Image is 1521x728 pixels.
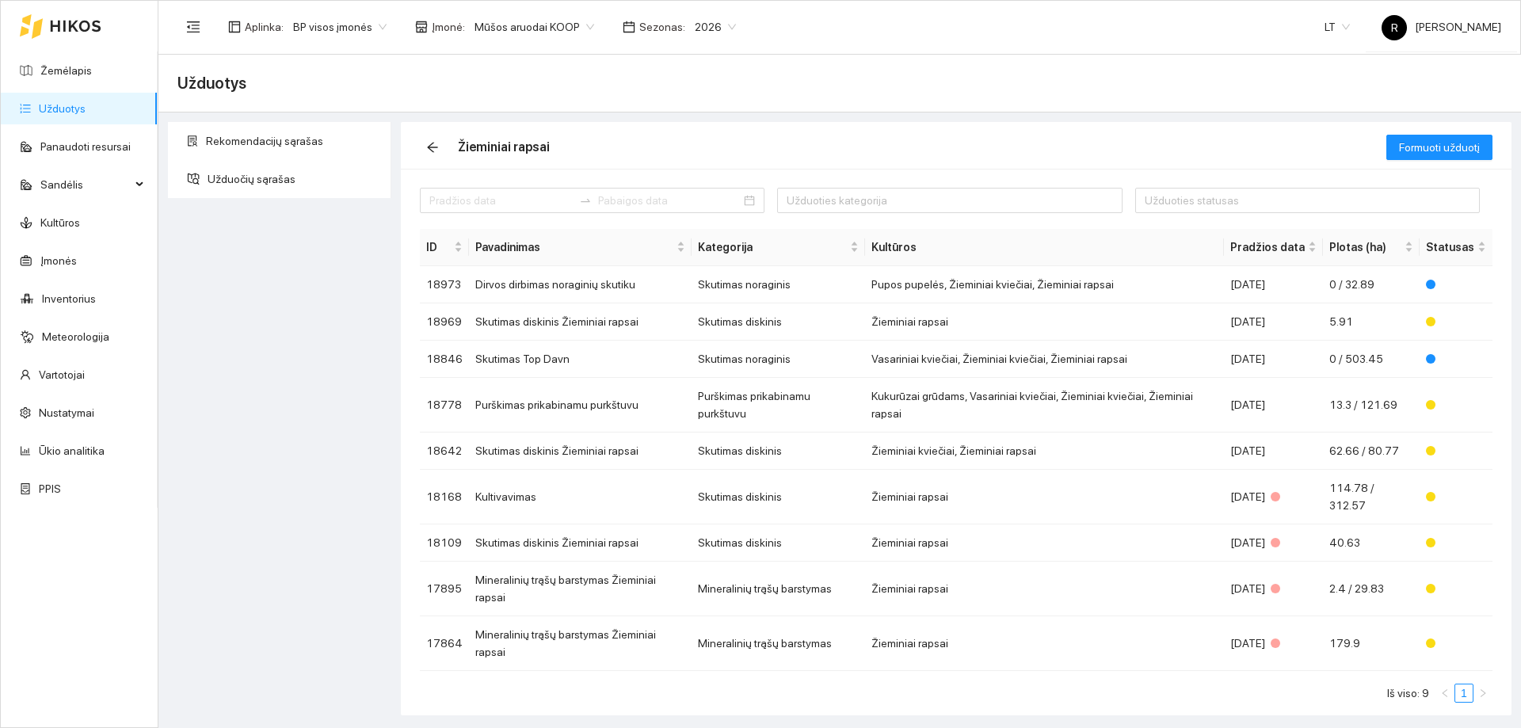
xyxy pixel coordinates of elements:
[692,378,865,433] td: Purškimas prikabinamu purkštuvu
[420,135,445,160] button: arrow-left
[1323,229,1420,266] th: this column's title is Plotas (ha),this column is sortable
[1230,534,1317,551] div: [DATE]
[420,303,469,341] td: 18969
[1391,15,1398,40] span: R
[1386,135,1492,160] button: Formuoti užduotį
[1323,524,1420,562] td: 40.63
[429,192,573,209] input: Pradžios data
[415,21,428,33] span: shop
[1426,238,1474,256] span: Statusas
[186,20,200,34] span: menu-fold
[1224,229,1323,266] th: this column's title is Pradžios data,this column is sortable
[469,341,692,378] td: Skutimas Top Davn
[1329,482,1374,512] span: 114.78 / 312.57
[40,169,131,200] span: Sandėlis
[420,562,469,616] td: 17895
[865,433,1225,470] td: Žieminiai kviečiai, Žieminiai rapsai
[1387,684,1429,703] li: Iš viso: 9
[432,18,465,36] span: Įmonė :
[1230,350,1317,368] div: [DATE]
[1454,684,1473,703] li: 1
[469,470,692,524] td: Kultivavimas
[420,378,469,433] td: 18778
[421,141,444,154] span: arrow-left
[1478,688,1488,698] span: right
[1440,688,1450,698] span: left
[420,266,469,303] td: 18973
[1230,313,1317,330] div: [DATE]
[420,229,469,266] th: this column's title is ID,this column is sortable
[639,18,685,36] span: Sezonas :
[692,616,865,671] td: Mineralinių trąšų barstymas
[39,444,105,457] a: Ūkio analitika
[1420,229,1492,266] th: this column's title is Statusas,this column is sortable
[469,378,692,433] td: Purškimas prikabinamu purkštuvu
[40,254,77,267] a: Įmonės
[1329,353,1383,365] span: 0 / 503.45
[293,15,387,39] span: BP visos įmonės
[420,433,469,470] td: 18642
[1329,582,1384,595] span: 2.4 / 29.83
[692,433,865,470] td: Skutimas diskinis
[692,341,865,378] td: Skutimas noraginis
[208,163,379,195] span: Užduočių sąrašas
[865,341,1225,378] td: Vasariniai kviečiai, Žieminiai kviečiai, Žieminiai rapsai
[420,616,469,671] td: 17864
[458,137,550,157] div: Žieminiai rapsai
[623,21,635,33] span: calendar
[1230,276,1317,293] div: [DATE]
[39,368,85,381] a: Vartotojai
[1230,396,1317,414] div: [DATE]
[1329,444,1399,457] span: 62.66 / 80.77
[1230,488,1317,505] div: [DATE]
[579,194,592,207] span: swap-right
[475,15,594,39] span: Mūšos aruodai KOOP
[865,229,1225,266] th: Kultūros
[692,266,865,303] td: Skutimas noraginis
[695,15,736,39] span: 2026
[39,482,61,495] a: PPIS
[692,229,865,266] th: this column's title is Kategorija,this column is sortable
[865,378,1225,433] td: Kukurūzai grūdams, Vasariniai kviečiai, Žieminiai kviečiai, Žieminiai rapsai
[420,470,469,524] td: 18168
[1323,303,1420,341] td: 5.91
[865,266,1225,303] td: Pupos pupelės, Žieminiai kviečiai, Žieminiai rapsai
[426,238,451,256] span: ID
[187,135,198,147] span: solution
[228,21,241,33] span: layout
[692,303,865,341] td: Skutimas diskinis
[475,238,673,256] span: Pavadinimas
[40,216,80,229] a: Kultūros
[177,11,209,43] button: menu-fold
[39,406,94,419] a: Nustatymai
[865,470,1225,524] td: Žieminiai rapsai
[692,562,865,616] td: Mineralinių trąšų barstymas
[865,562,1225,616] td: Žieminiai rapsai
[865,616,1225,671] td: Žieminiai rapsai
[865,524,1225,562] td: Žieminiai rapsai
[1329,238,1401,256] span: Plotas (ha)
[579,194,592,207] span: to
[42,330,109,343] a: Meteorologija
[1329,398,1397,411] span: 13.3 / 121.69
[1325,15,1350,39] span: LT
[420,341,469,378] td: 18846
[469,266,692,303] td: Dirvos dirbimas noraginių skutiku
[469,229,692,266] th: this column's title is Pavadinimas,this column is sortable
[39,102,86,115] a: Užduotys
[692,524,865,562] td: Skutimas diskinis
[1455,684,1473,702] a: 1
[1230,442,1317,459] div: [DATE]
[598,192,741,209] input: Pabaigos data
[1230,238,1305,256] span: Pradžios data
[469,303,692,341] td: Skutimas diskinis Žieminiai rapsai
[1473,684,1492,703] button: right
[40,140,131,153] a: Panaudoti resursai
[469,616,692,671] td: Mineralinių trąšų barstymas Žieminiai rapsai
[420,524,469,562] td: 18109
[1323,616,1420,671] td: 179.9
[698,238,847,256] span: Kategorija
[1435,684,1454,703] button: left
[1230,635,1317,652] div: [DATE]
[206,125,379,157] span: Rekomendacijų sąrašas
